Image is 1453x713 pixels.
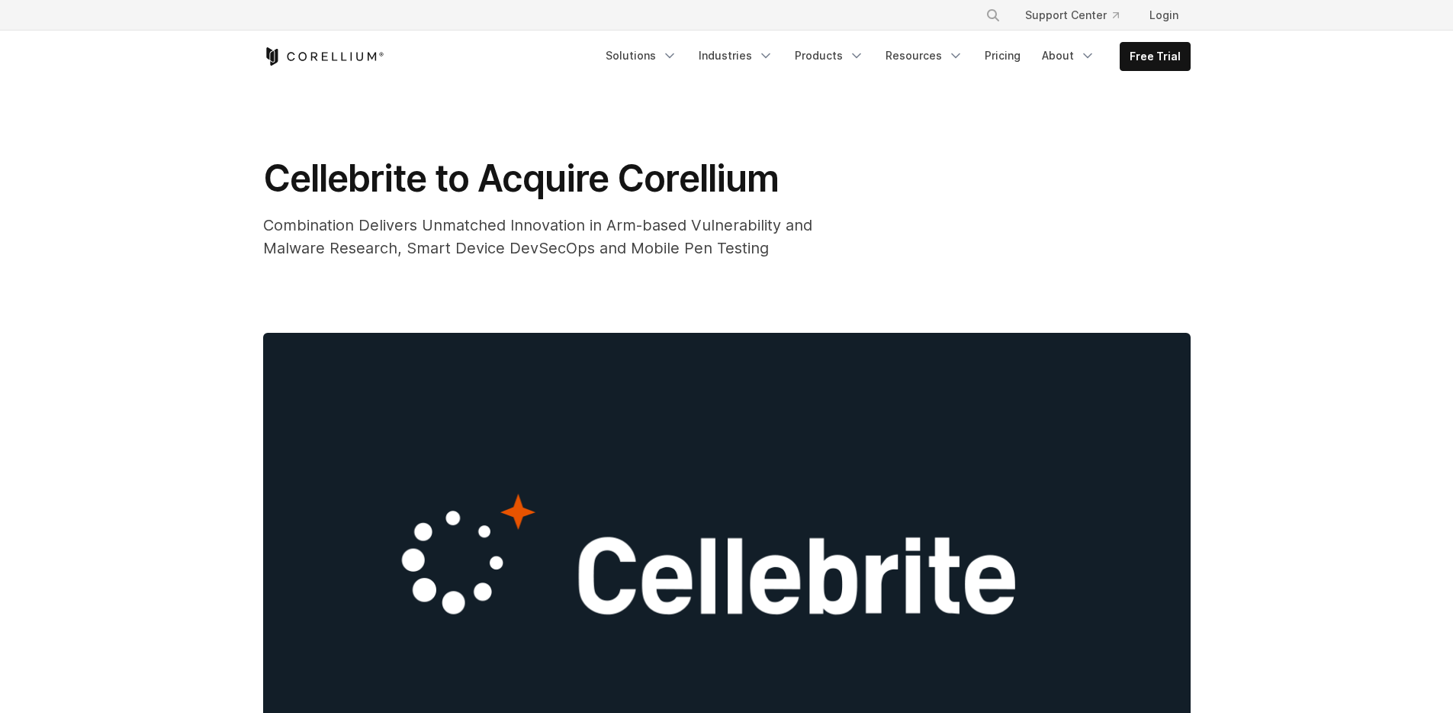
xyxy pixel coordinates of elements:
[263,216,812,257] span: Combination Delivers Unmatched Innovation in Arm-based Vulnerability and Malware Research, Smart ...
[1013,2,1131,29] a: Support Center
[1137,2,1191,29] a: Login
[979,2,1007,29] button: Search
[263,156,779,201] span: Cellebrite to Acquire Corellium
[786,42,873,69] a: Products
[690,42,783,69] a: Industries
[1033,42,1104,69] a: About
[976,42,1030,69] a: Pricing
[596,42,686,69] a: Solutions
[967,2,1191,29] div: Navigation Menu
[876,42,972,69] a: Resources
[1120,43,1190,70] a: Free Trial
[596,42,1191,71] div: Navigation Menu
[263,47,384,66] a: Corellium Home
